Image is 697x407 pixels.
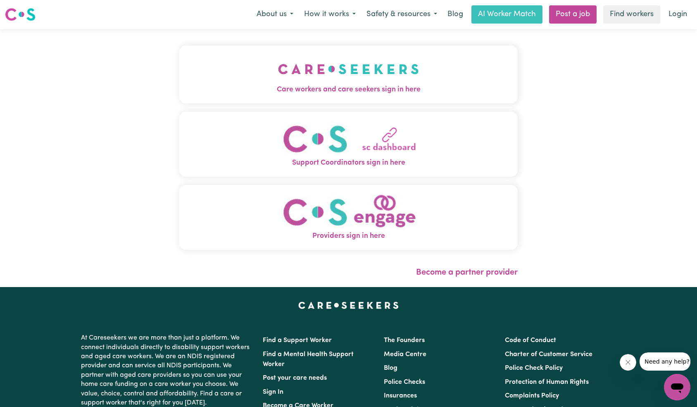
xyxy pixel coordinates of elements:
[384,337,425,344] a: The Founders
[664,374,690,400] iframe: Button to launch messaging window
[179,112,518,177] button: Support Coordinators sign in here
[263,337,332,344] a: Find a Support Worker
[251,6,299,23] button: About us
[384,393,417,399] a: Insurances
[179,45,518,103] button: Care workers and care seekers sign in here
[179,231,518,242] span: Providers sign in here
[505,379,589,385] a: Protection of Human Rights
[471,5,542,24] a: AI Worker Match
[442,5,468,24] a: Blog
[263,351,354,368] a: Find a Mental Health Support Worker
[505,365,563,371] a: Police Check Policy
[384,351,426,358] a: Media Centre
[620,354,636,371] iframe: Close message
[179,158,518,168] span: Support Coordinators sign in here
[299,6,361,23] button: How it works
[664,5,692,24] a: Login
[179,84,518,95] span: Care workers and care seekers sign in here
[384,379,425,385] a: Police Checks
[263,375,327,381] a: Post your care needs
[361,6,442,23] button: Safety & resources
[5,5,36,24] a: Careseekers logo
[549,5,597,24] a: Post a job
[640,352,690,371] iframe: Message from company
[179,185,518,250] button: Providers sign in here
[505,393,559,399] a: Complaints Policy
[5,7,36,22] img: Careseekers logo
[505,337,556,344] a: Code of Conduct
[384,365,397,371] a: Blog
[416,268,518,277] a: Become a partner provider
[603,5,660,24] a: Find workers
[263,389,283,395] a: Sign In
[505,351,592,358] a: Charter of Customer Service
[298,302,399,309] a: Careseekers home page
